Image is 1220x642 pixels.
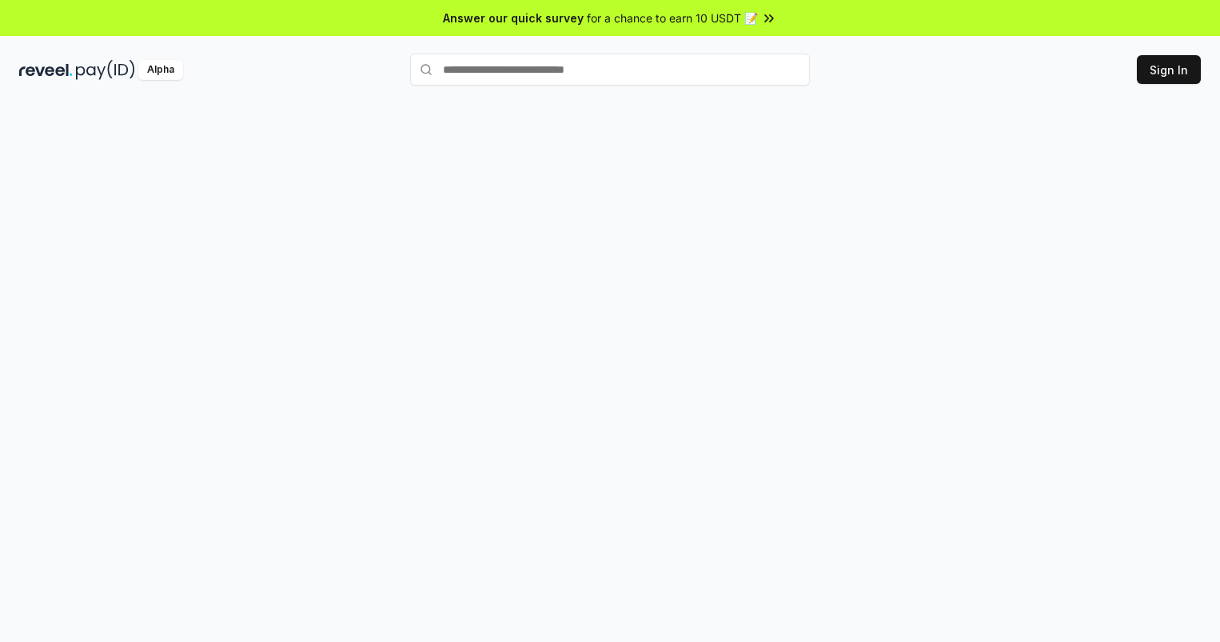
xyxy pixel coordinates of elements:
img: pay_id [76,60,135,80]
div: Alpha [138,60,183,80]
span: Answer our quick survey [443,10,584,26]
span: for a chance to earn 10 USDT 📝 [587,10,758,26]
button: Sign In [1137,55,1201,84]
img: reveel_dark [19,60,73,80]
